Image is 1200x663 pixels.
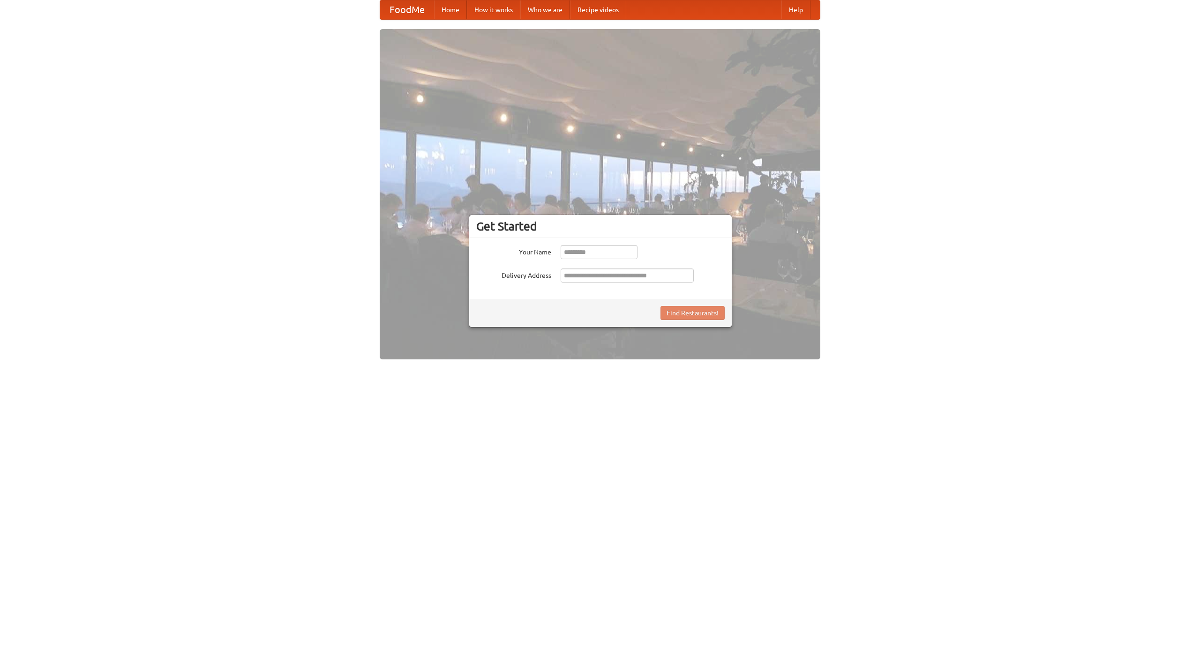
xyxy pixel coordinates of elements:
a: Recipe videos [570,0,626,19]
a: Help [781,0,810,19]
a: FoodMe [380,0,434,19]
label: Delivery Address [476,268,551,280]
button: Find Restaurants! [660,306,725,320]
label: Your Name [476,245,551,257]
a: Home [434,0,467,19]
h3: Get Started [476,219,725,233]
a: Who we are [520,0,570,19]
a: How it works [467,0,520,19]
